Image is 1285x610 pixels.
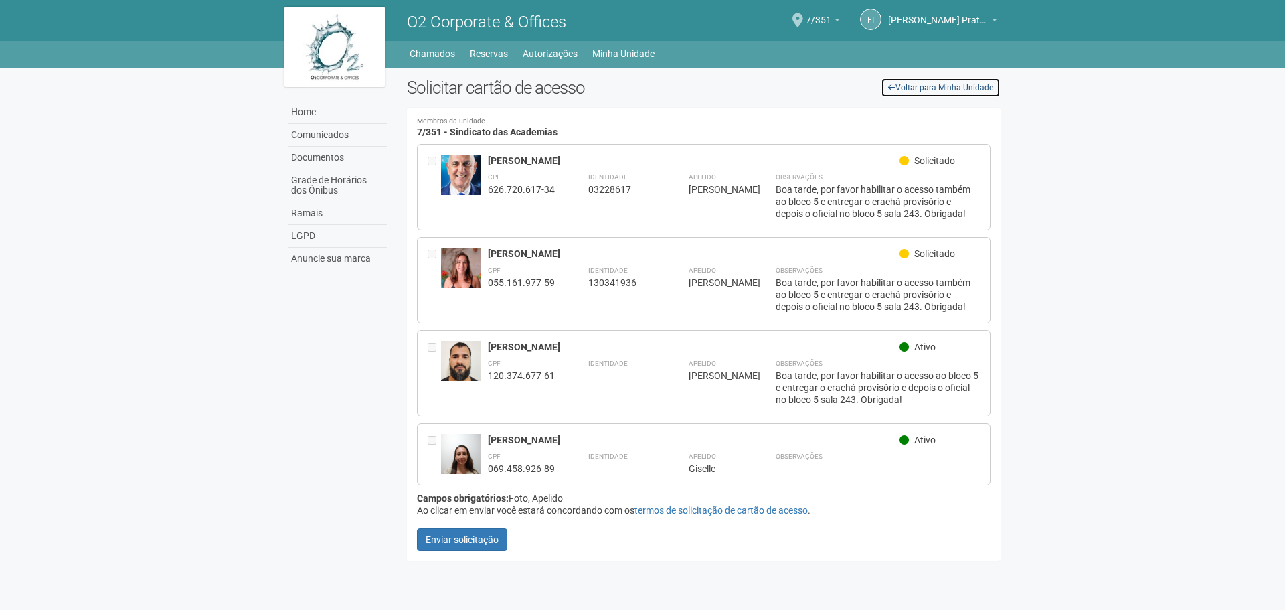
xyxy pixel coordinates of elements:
strong: Apelido [689,173,716,181]
strong: Campos obrigatórios: [417,493,509,504]
span: Solicitado [914,248,955,259]
span: O2 Corporate & Offices [407,13,566,31]
strong: Observações [776,360,823,367]
h4: 7/351 - Sindicato das Academias [417,118,991,137]
strong: CPF [488,453,501,460]
strong: Identidade [588,266,628,274]
div: [PERSON_NAME] [689,183,742,196]
strong: Identidade [588,453,628,460]
img: logo.jpg [284,7,385,87]
div: [PERSON_NAME] [488,155,899,167]
div: [PERSON_NAME] [488,341,899,353]
a: FI [860,9,881,30]
span: Ativo [914,435,936,445]
a: Autorizações [523,44,578,63]
small: Membros da unidade [417,118,991,125]
div: Boa tarde, por favor habilitar o acesso também ao bloco 5 e entregar o crachá provisório e depois... [776,183,980,220]
span: Ativo [914,341,936,352]
strong: Apelido [689,360,716,367]
a: Documentos [288,147,387,169]
div: 130341936 [588,277,655,289]
strong: CPF [488,266,501,274]
span: 7/351 [806,2,831,25]
div: [PERSON_NAME] [689,277,742,289]
a: 7/351 [806,17,840,27]
strong: Apelido [689,453,716,460]
span: Solicitado [914,155,955,166]
div: Giselle [689,463,742,475]
a: Voltar para Minha Unidade [881,78,1001,98]
strong: CPF [488,173,501,181]
a: Reservas [470,44,508,63]
a: Minha Unidade [592,44,655,63]
div: 069.458.926-89 [488,463,555,475]
div: Boa tarde, por favor habilitar o acesso ao bloco 5 e entregar o crachá provisório e depois o ofic... [776,370,980,406]
div: Entre em contato com a Aministração para solicitar o cancelamento ou 2a via [428,341,441,406]
img: user.jpg [441,434,481,487]
div: Entre em contato com a Aministração para solicitar o cancelamento ou 2a via [428,434,441,475]
strong: CPF [488,360,501,367]
div: Entre em contato com a Aministração para solicitar o cancelamento ou 2a via [428,248,441,313]
a: Grade de Horários dos Ônibus [288,169,387,202]
div: [PERSON_NAME] [488,434,899,446]
div: Ao clicar em enviar você estará concordando com os . [417,504,991,516]
a: Comunicados [288,124,387,147]
strong: Identidade [588,173,628,181]
strong: Apelido [689,266,716,274]
strong: Identidade [588,360,628,367]
div: Foto, Apelido [417,492,991,504]
a: Ramais [288,202,387,225]
button: Enviar solicitação [417,528,507,551]
a: Anuncie sua marca [288,248,387,270]
img: user.jpg [441,341,481,398]
a: LGPD [288,225,387,248]
a: Home [288,101,387,124]
a: termos de solicitação de cartão de acesso [634,505,808,516]
div: [PERSON_NAME] [689,370,742,382]
strong: Observações [776,453,823,460]
h2: Solicitar cartão de acesso [407,78,1001,98]
strong: Observações [776,266,823,274]
a: Chamados [410,44,455,63]
div: 626.720.617-34 [488,183,555,196]
div: Entre em contato com a Aministração para solicitar o cancelamento ou 2a via [428,155,441,220]
div: 120.374.677-61 [488,370,555,382]
div: 03228617 [588,183,655,196]
div: [PERSON_NAME] [488,248,899,260]
img: user.jpg [441,248,481,288]
img: user.jpg [441,155,481,195]
div: 055.161.977-59 [488,277,555,289]
div: Boa tarde, por favor habilitar o acesso também ao bloco 5 e entregar o crachá provisório e depois... [776,277,980,313]
a: [PERSON_NAME] Prats e Bianchessi [888,17,997,27]
span: Felipe Infanti Prats e Bianchessi [888,2,989,25]
strong: Observações [776,173,823,181]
